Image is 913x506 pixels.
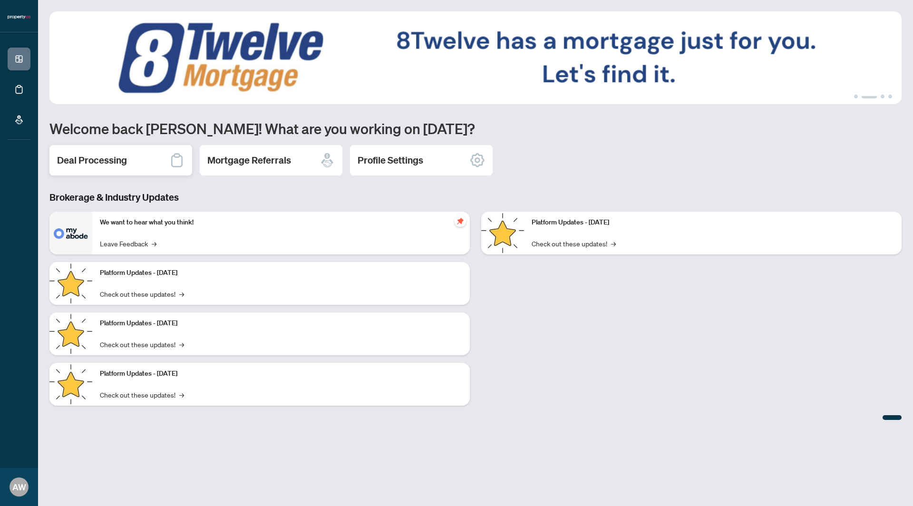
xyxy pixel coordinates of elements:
[100,339,184,350] a: Check out these updates!→
[100,389,184,400] a: Check out these updates!→
[49,212,92,254] img: We want to hear what you think!
[49,119,902,137] h1: Welcome back [PERSON_NAME]! What are you working on [DATE]?
[152,238,156,249] span: →
[179,289,184,299] span: →
[179,339,184,350] span: →
[12,480,26,494] span: AW
[49,191,902,204] h3: Brokerage & Industry Updates
[57,154,127,167] h2: Deal Processing
[888,95,892,98] button: 4
[881,95,884,98] button: 3
[481,212,524,254] img: Platform Updates - June 23, 2025
[49,312,92,355] img: Platform Updates - July 21, 2025
[8,14,30,20] img: logo
[100,289,184,299] a: Check out these updates!→
[100,217,462,228] p: We want to hear what you think!
[854,95,858,98] button: 1
[49,11,902,104] img: Slide 1
[532,238,616,249] a: Check out these updates!→
[100,238,156,249] a: Leave Feedback→
[611,238,616,249] span: →
[49,262,92,305] img: Platform Updates - September 16, 2025
[49,363,92,406] img: Platform Updates - July 8, 2025
[862,95,877,98] button: 2
[358,154,423,167] h2: Profile Settings
[100,369,462,379] p: Platform Updates - [DATE]
[100,318,462,329] p: Platform Updates - [DATE]
[179,389,184,400] span: →
[100,268,462,278] p: Platform Updates - [DATE]
[532,217,894,228] p: Platform Updates - [DATE]
[455,215,466,227] span: pushpin
[207,154,291,167] h2: Mortgage Referrals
